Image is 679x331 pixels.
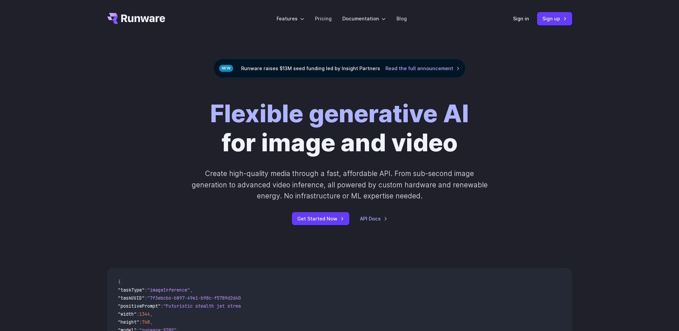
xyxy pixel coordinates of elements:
[118,279,121,285] span: {
[342,15,386,22] label: Documentation
[139,319,142,325] span: :
[360,215,387,222] a: API Docs
[118,295,145,301] span: "taskUUID"
[277,15,304,22] label: Features
[396,15,407,22] a: Blog
[537,12,572,25] a: Sign up
[137,311,139,317] span: :
[118,303,161,309] span: "positivePrompt"
[150,319,153,325] span: ,
[147,295,249,301] span: "7f3ebcb6-b897-49e1-b98c-f5789d2d40d7"
[145,287,147,293] span: :
[142,319,150,325] span: 768
[139,311,150,317] span: 1344
[210,99,469,128] strong: Flexible generative AI
[118,319,139,325] span: "height"
[118,311,137,317] span: "width"
[315,15,332,22] a: Pricing
[163,303,406,309] span: "Futuristic stealth jet streaking through a neon-lit cityscape with glowing purple exhaust"
[190,287,193,293] span: ,
[292,212,349,225] a: Get Started Now
[213,59,466,78] div: Runware raises $13M seed funding led by Insight Partners
[147,287,190,293] span: "imageInference"
[210,99,469,157] h1: for image and video
[118,287,145,293] span: "taskType"
[385,64,460,72] a: Read the full announcement
[145,295,147,301] span: :
[513,15,529,22] a: Sign in
[150,311,153,317] span: ,
[107,13,165,24] a: Go to /
[161,303,163,309] span: :
[191,168,488,201] p: Create high-quality media through a fast, affordable API. From sub-second image generation to adv...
